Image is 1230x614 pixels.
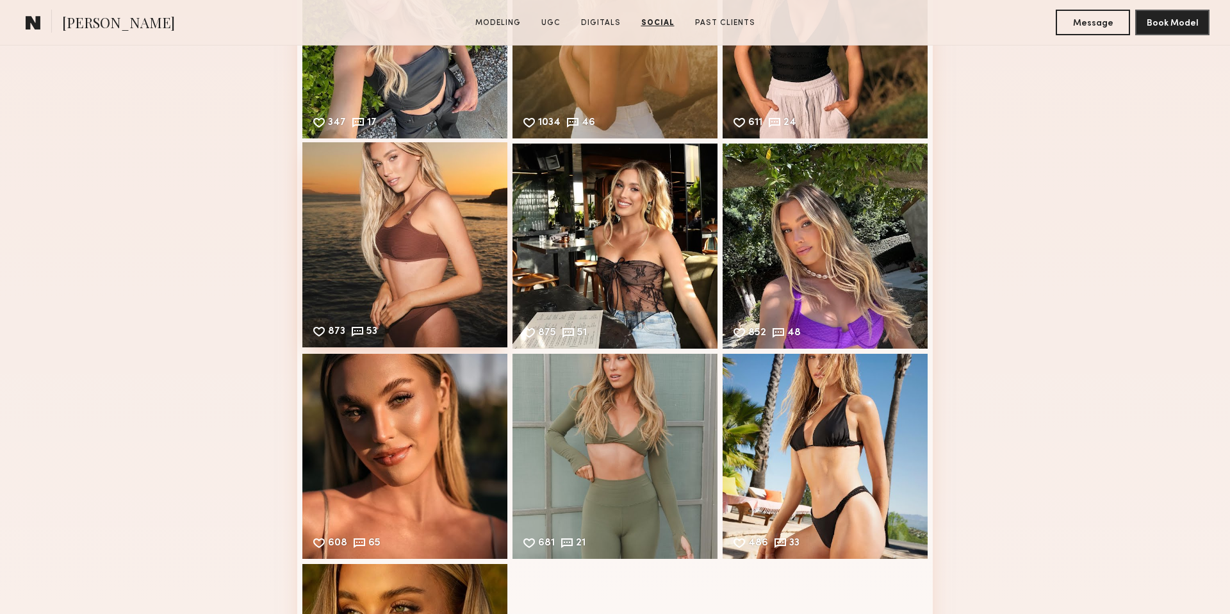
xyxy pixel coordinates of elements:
[576,17,626,29] a: Digitals
[62,13,175,35] span: [PERSON_NAME]
[538,118,561,129] div: 1034
[1135,17,1209,28] a: Book Model
[783,118,796,129] div: 24
[368,538,381,550] div: 65
[366,327,377,338] div: 53
[367,118,377,129] div: 17
[636,17,680,29] a: Social
[789,538,799,550] div: 33
[690,17,760,29] a: Past Clients
[470,17,526,29] a: Modeling
[577,328,587,340] div: 51
[748,328,766,340] div: 852
[538,328,556,340] div: 875
[328,538,347,550] div: 608
[1135,10,1209,35] button: Book Model
[576,538,586,550] div: 21
[538,538,555,550] div: 681
[536,17,566,29] a: UGC
[748,538,768,550] div: 486
[1056,10,1130,35] button: Message
[787,328,801,340] div: 48
[748,118,762,129] div: 611
[328,327,345,338] div: 873
[328,118,346,129] div: 347
[582,118,595,129] div: 46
